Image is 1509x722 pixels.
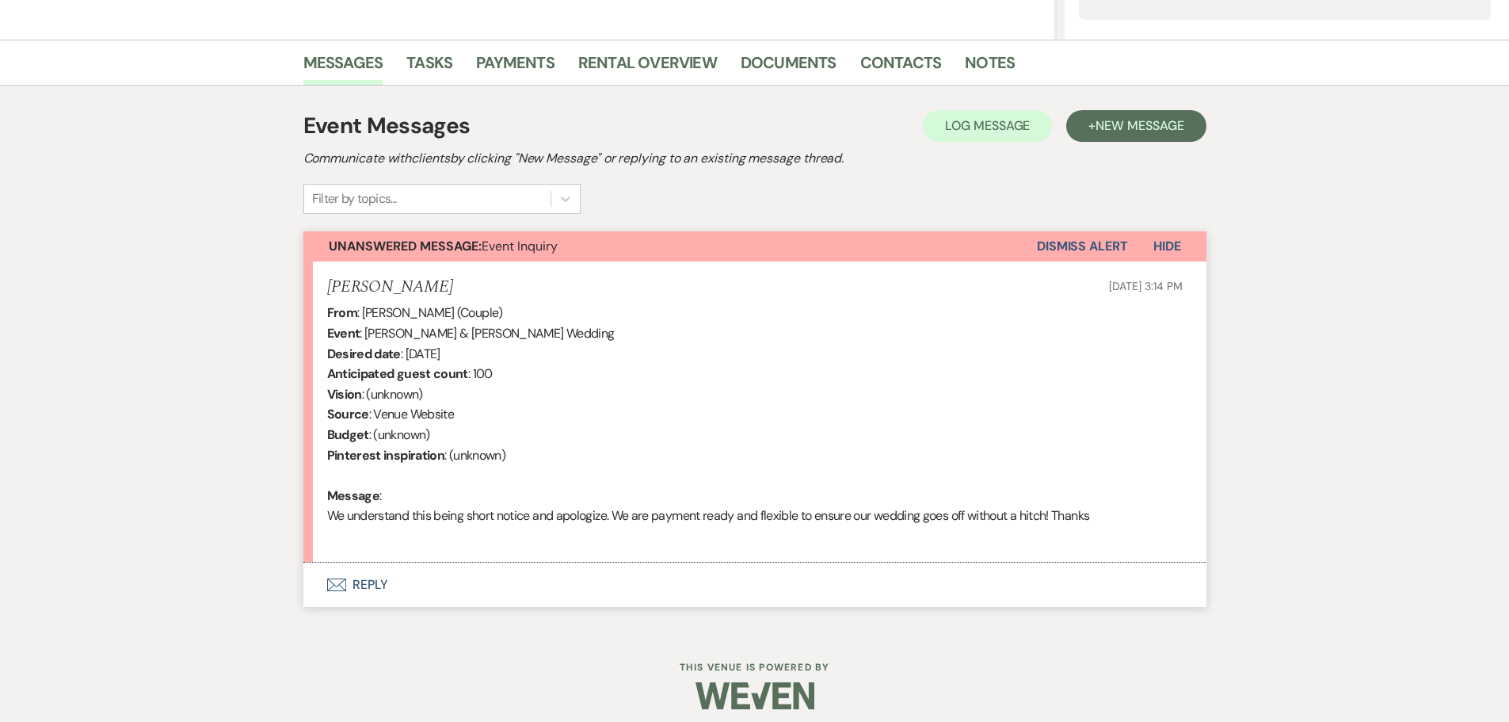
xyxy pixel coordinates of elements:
b: Anticipated guest count [327,365,468,382]
b: Source [327,406,369,422]
span: Hide [1153,238,1181,254]
span: Event Inquiry [329,238,558,254]
b: Vision [327,386,362,403]
b: Pinterest inspiration [327,447,445,464]
button: Dismiss Alert [1037,231,1128,262]
button: Log Message [923,110,1052,142]
b: Desired date [327,346,401,362]
strong: Unanswered Message: [329,238,482,254]
button: Reply [303,563,1206,607]
button: +New Message [1066,110,1206,142]
b: Budget [327,426,369,443]
a: Payments [476,50,554,85]
button: Hide [1128,231,1206,262]
div: Filter by topics... [312,189,397,208]
button: Unanswered Message:Event Inquiry [303,231,1037,262]
a: Documents [741,50,836,85]
h1: Event Messages [303,109,471,143]
h5: [PERSON_NAME] [327,277,453,297]
span: Log Message [945,117,1030,134]
h2: Communicate with clients by clicking "New Message" or replying to an existing message thread. [303,149,1206,168]
span: [DATE] 3:14 PM [1109,279,1182,293]
div: : [PERSON_NAME] (Couple) : [PERSON_NAME] & [PERSON_NAME] Wedding : [DATE] : 100 : (unknown) : Ven... [327,303,1183,546]
b: Message [327,487,380,504]
b: Event [327,325,360,342]
b: From [327,304,357,321]
a: Notes [965,50,1015,85]
a: Tasks [406,50,452,85]
a: Contacts [860,50,942,85]
a: Messages [303,50,383,85]
span: New Message [1096,117,1183,134]
a: Rental Overview [578,50,717,85]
